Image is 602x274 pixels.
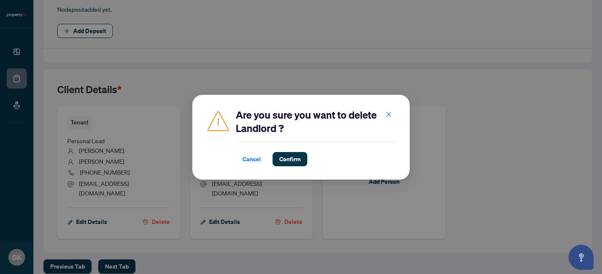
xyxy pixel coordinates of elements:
[386,111,392,117] span: close
[279,152,301,166] span: Confirm
[206,108,231,133] img: Caution Icon
[236,152,268,166] button: Cancel
[236,108,396,135] h2: Are you sure you want to delete Landlord ?
[569,245,594,270] button: Open asap
[242,152,261,166] span: Cancel
[273,152,307,166] button: Confirm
